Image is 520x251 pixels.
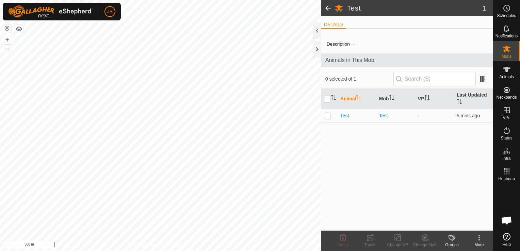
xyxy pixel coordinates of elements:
p-sorticon: Activate to sort [424,96,430,101]
span: 1 [482,3,486,13]
span: Status [501,136,512,140]
span: Animals [499,75,514,79]
span: VPs [503,116,510,120]
span: Animals in This Mob [325,56,489,64]
p-sorticon: Activate to sort [356,96,361,101]
label: Description [327,41,350,47]
span: Test [340,112,349,119]
li: DETAILS [321,21,346,29]
a: Privacy Policy [134,242,159,248]
a: Help [493,230,520,249]
h2: Test [347,4,482,12]
th: Mob [376,89,415,109]
button: Reset Map [3,24,11,33]
p-sorticon: Activate to sort [457,100,462,105]
app-display-virtual-paddock-transition: - [418,113,420,118]
p-sorticon: Activate to sort [331,96,336,101]
button: – [3,45,11,53]
span: Mobs [502,54,511,58]
span: JB [107,8,113,15]
span: Schedules [497,14,516,18]
div: Change Mob [411,242,438,248]
button: Map Layers [15,25,23,33]
div: Test [379,112,412,119]
span: - [350,38,357,49]
span: Help [502,242,511,247]
span: Notifications [495,34,518,38]
th: Last Updated [454,89,493,109]
div: More [466,242,493,248]
div: Change VP [384,242,411,248]
input: Search (S) [393,72,476,86]
th: VP [415,89,454,109]
button: + [3,36,11,44]
p-sorticon: Activate to sort [389,96,394,101]
div: Groups [438,242,466,248]
div: Open chat [497,210,517,231]
span: Infra [502,156,510,161]
div: Tracks [357,242,384,248]
span: Delete [337,242,349,247]
a: Contact Us [167,242,188,248]
span: Neckbands [496,95,517,99]
span: 2 Oct 2025, 4:50 pm [457,113,480,118]
span: Heatmap [498,177,515,181]
img: Gallagher Logo [8,5,93,18]
th: Animal [338,89,376,109]
span: 0 selected of 1 [325,76,393,83]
